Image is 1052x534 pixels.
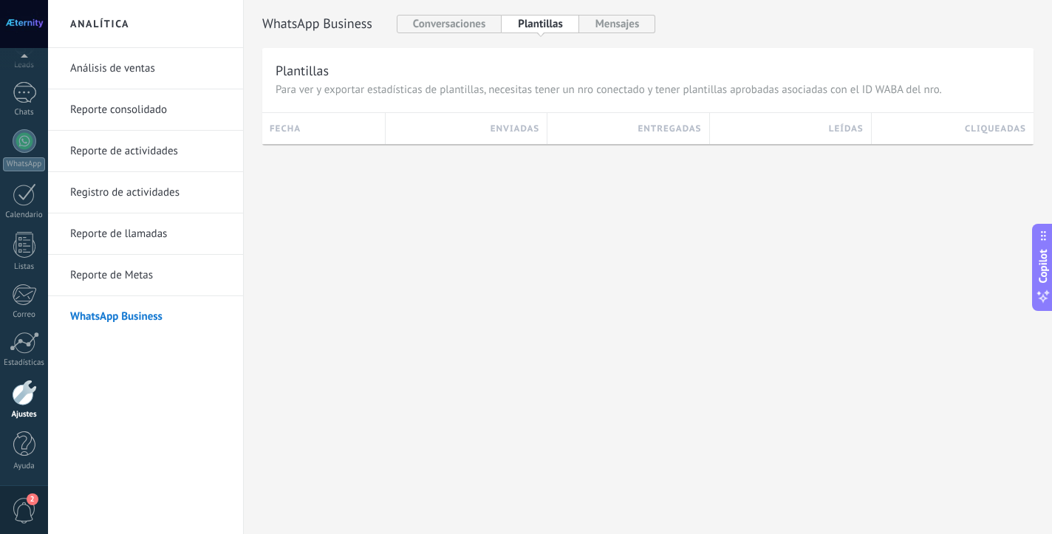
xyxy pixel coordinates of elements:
a: Reporte de llamadas [70,213,228,255]
div: WhatsApp [3,157,45,171]
div: Calendario [3,210,46,220]
li: Reporte de actividades [48,131,243,172]
div: Chats [3,108,46,117]
a: WhatsApp Business [70,296,228,338]
li: Registro de actividades [48,172,243,213]
li: WhatsApp Business [48,296,243,337]
div: Estadísticas [3,358,46,368]
a: Reporte de Metas [70,255,228,296]
span: Para ver y exportar estadísticas de plantillas, necesitas tener un nro conectado y tener plantill... [276,83,942,97]
li: Reporte consolidado [48,89,243,131]
div: Listas [3,262,46,272]
a: Análisis de ventas [70,48,228,89]
h3: Plantillas [276,61,1020,80]
li: Reporte de Metas [48,255,243,296]
h2: WhatsApp Business [262,9,372,38]
a: Reporte de actividades [70,131,228,172]
div: Ayuda [3,462,46,471]
button: Conversaciones [397,15,502,33]
h3: fecha [270,122,301,136]
span: Copilot [1036,249,1051,283]
h3: CLIqueadas [965,122,1026,136]
a: Registro de actividades [70,172,228,213]
div: Ajustes [3,410,46,420]
li: Análisis de ventas [48,48,243,89]
h3: entregadas [638,122,701,136]
h3: leídas [829,122,864,136]
button: Mensajes [579,15,656,33]
button: Plantillas [502,15,578,33]
a: Reporte consolidado [70,89,228,131]
h3: enviadas [491,122,540,136]
div: Correo [3,310,46,320]
span: 2 [27,493,38,505]
li: Reporte de llamadas [48,213,243,255]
